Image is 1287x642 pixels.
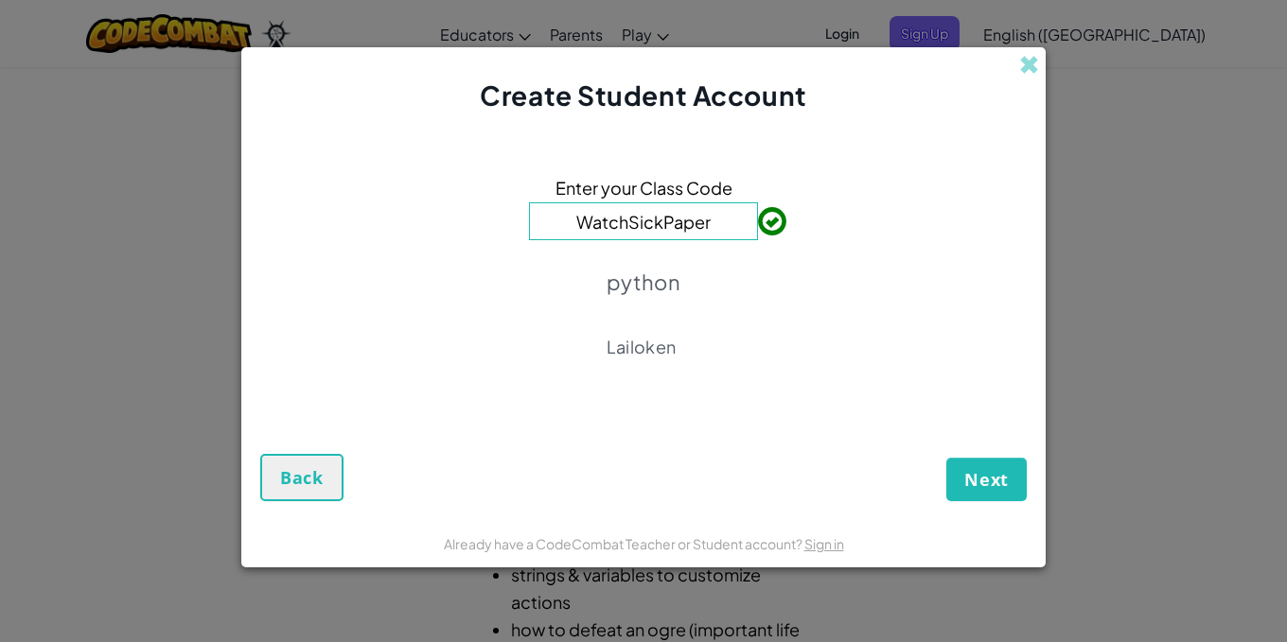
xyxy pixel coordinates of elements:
[607,269,680,295] p: python
[607,336,680,358] p: Lailoken
[804,535,844,552] a: Sign in
[260,454,344,501] button: Back
[964,468,1009,491] span: Next
[280,466,324,489] span: Back
[480,78,806,112] span: Create Student Account
[444,535,804,552] span: Already have a CodeCombat Teacher or Student account?
[555,174,732,201] span: Enter your Class Code
[946,458,1027,501] button: Next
